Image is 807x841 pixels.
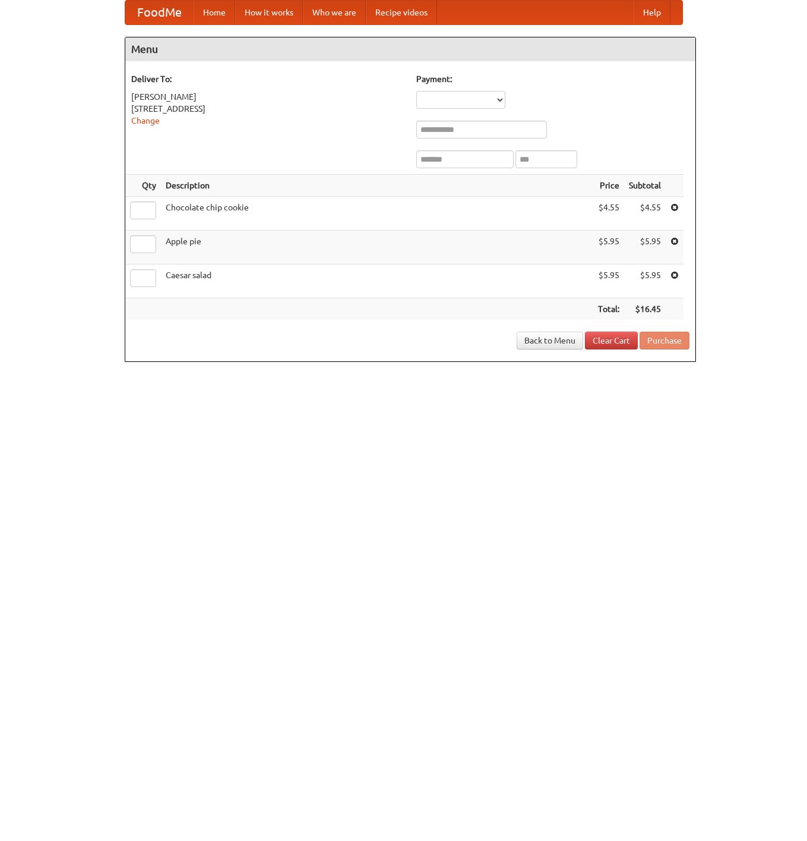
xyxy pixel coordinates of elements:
[125,37,695,61] h4: Menu
[366,1,437,24] a: Recipe videos
[161,197,593,231] td: Chocolate chip cookie
[624,231,666,264] td: $5.95
[517,332,583,349] a: Back to Menu
[593,264,624,298] td: $5.95
[194,1,235,24] a: Home
[593,197,624,231] td: $4.55
[640,332,689,349] button: Purchase
[125,175,161,197] th: Qty
[131,103,404,115] div: [STREET_ADDRESS]
[161,231,593,264] td: Apple pie
[235,1,303,24] a: How it works
[125,1,194,24] a: FoodMe
[161,175,593,197] th: Description
[624,197,666,231] td: $4.55
[585,332,638,349] a: Clear Cart
[131,116,160,125] a: Change
[161,264,593,298] td: Caesar salad
[624,298,666,320] th: $16.45
[593,298,624,320] th: Total:
[303,1,366,24] a: Who we are
[624,264,666,298] td: $5.95
[634,1,670,24] a: Help
[131,73,404,85] h5: Deliver To:
[593,175,624,197] th: Price
[131,91,404,103] div: [PERSON_NAME]
[416,73,689,85] h5: Payment:
[624,175,666,197] th: Subtotal
[593,231,624,264] td: $5.95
